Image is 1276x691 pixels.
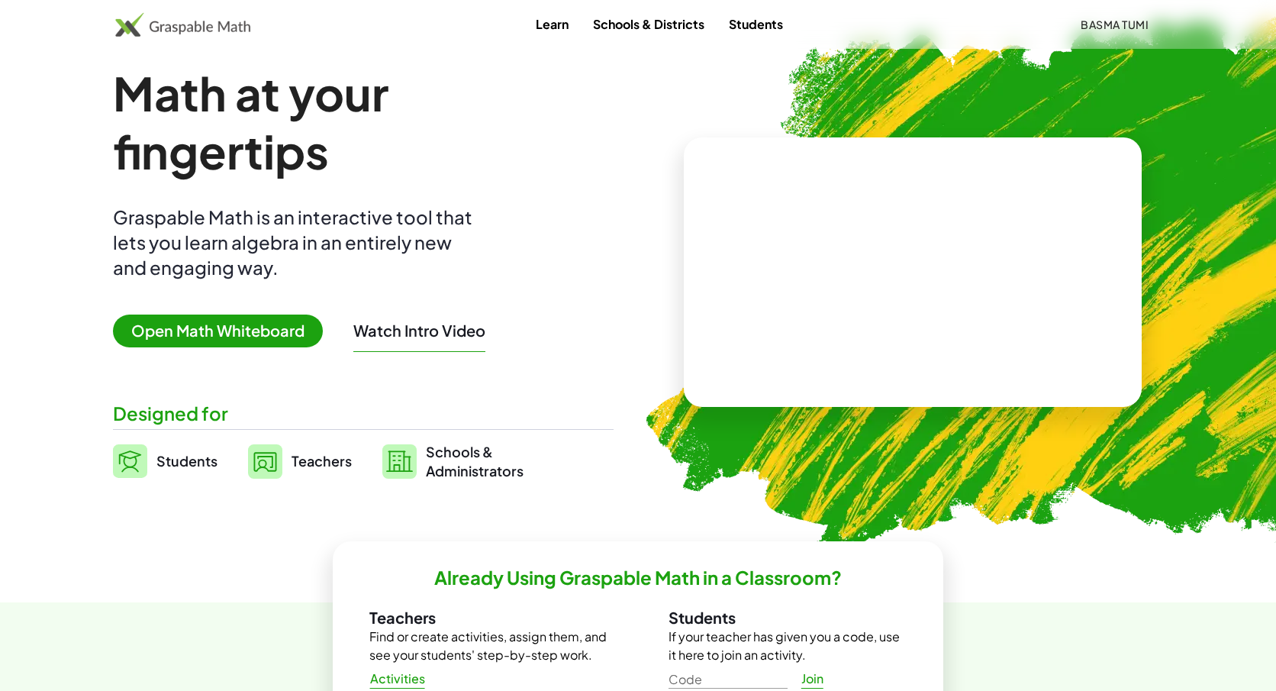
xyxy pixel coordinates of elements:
[717,10,795,38] a: Students
[113,205,479,280] div: Graspable Math is an interactive tool that lets you learn algebra in an entirely new and engaging...
[524,10,581,38] a: Learn
[113,442,217,480] a: Students
[113,64,598,180] h1: Math at your fingertips
[798,215,1027,330] video: What is this? This is dynamic math notation. Dynamic math notation plays a central role in how Gr...
[1068,11,1161,38] button: Basma Tumi
[426,442,524,480] span: Schools & Administrators
[669,608,907,628] h3: Students
[369,608,607,628] h3: Teachers
[382,444,417,479] img: svg%3e
[1081,18,1149,31] span: Basma Tumi
[292,452,352,470] span: Teachers
[382,442,524,480] a: Schools &Administrators
[801,671,823,687] span: Join
[113,315,323,347] span: Open Math Whiteboard
[156,452,217,470] span: Students
[434,566,842,589] h2: Already Using Graspable Math in a Classroom?
[248,444,282,479] img: svg%3e
[669,628,907,664] p: If your teacher has given you a code, use it here to join an activity.
[369,671,425,687] span: Activities
[353,321,485,341] button: Watch Intro Video
[113,401,614,426] div: Designed for
[113,444,147,478] img: svg%3e
[113,324,335,340] a: Open Math Whiteboard
[581,10,717,38] a: Schools & Districts
[369,628,607,664] p: Find or create activities, assign them, and see your students' step-by-step work.
[248,442,352,480] a: Teachers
